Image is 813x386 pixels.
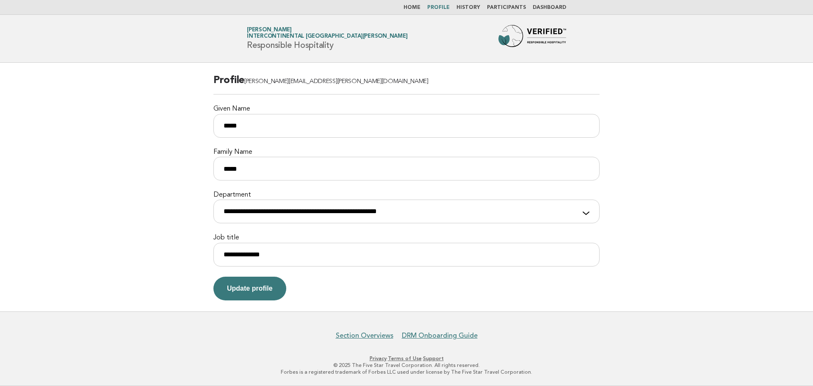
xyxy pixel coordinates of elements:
[427,5,450,10] a: Profile
[247,34,407,39] span: Intercontinental [GEOGRAPHIC_DATA][PERSON_NAME]
[147,369,666,375] p: Forbes is a registered trademark of Forbes LLC used under license by The Five Star Travel Corpora...
[213,148,600,157] label: Family Name
[147,362,666,369] p: © 2025 The Five Star Travel Corporation. All rights reserved.
[533,5,566,10] a: Dashboard
[498,25,566,52] img: Forbes Travel Guide
[244,78,429,85] span: [PERSON_NAME][EMAIL_ADDRESS][PERSON_NAME][DOMAIN_NAME]
[388,355,422,361] a: Terms of Use
[213,74,600,94] h2: Profile
[147,355,666,362] p: · ·
[487,5,526,10] a: Participants
[213,233,600,242] label: Job title
[247,27,407,39] a: [PERSON_NAME]Intercontinental [GEOGRAPHIC_DATA][PERSON_NAME]
[336,331,393,340] a: Section Overviews
[247,28,407,50] h1: Responsible Hospitality
[456,5,480,10] a: History
[213,277,286,300] button: Update profile
[402,331,478,340] a: DRM Onboarding Guide
[213,191,600,200] label: Department
[213,105,600,114] label: Given Name
[370,355,387,361] a: Privacy
[423,355,444,361] a: Support
[404,5,420,10] a: Home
